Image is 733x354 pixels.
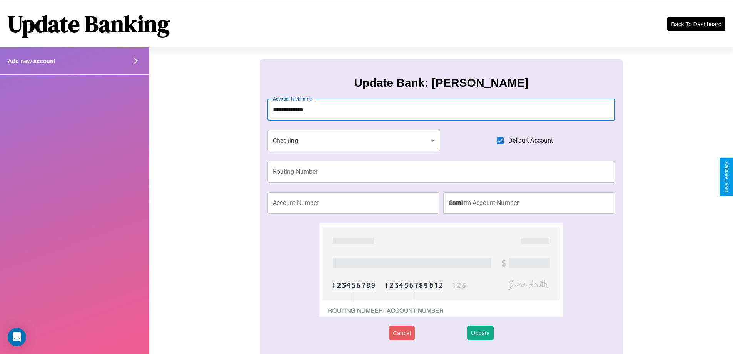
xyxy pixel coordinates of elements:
span: Default Account [508,136,553,145]
h3: Update Bank: [PERSON_NAME] [354,76,528,89]
h4: Add new account [8,58,55,64]
button: Update [467,326,493,340]
button: Back To Dashboard [667,17,725,31]
div: Give Feedback [724,161,729,193]
label: Account Nickname [273,96,312,102]
img: check [319,223,563,317]
div: Open Intercom Messenger [8,328,26,346]
div: Checking [267,130,441,151]
button: Cancel [389,326,415,340]
h1: Update Banking [8,8,170,40]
